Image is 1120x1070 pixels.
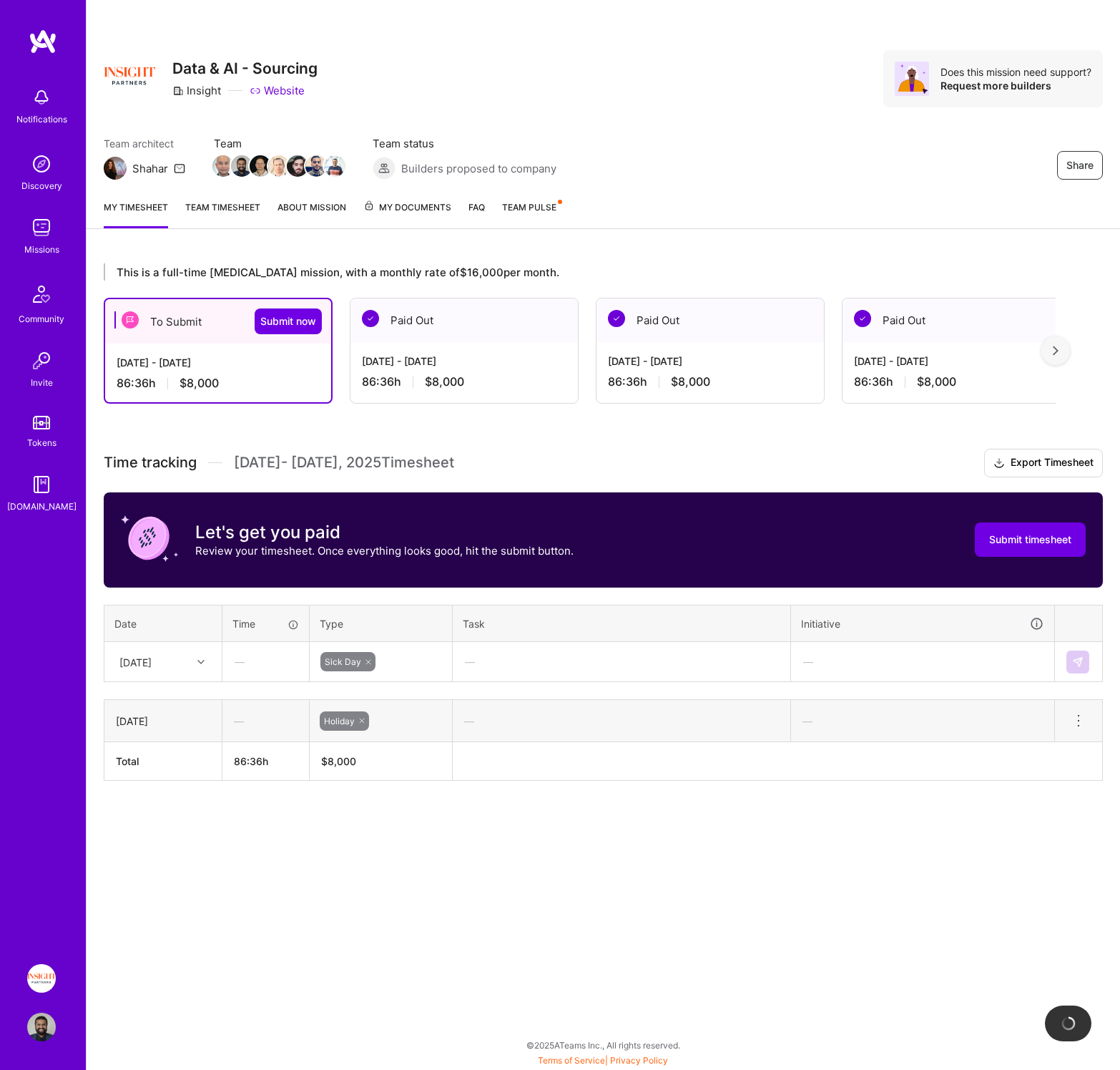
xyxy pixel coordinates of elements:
img: Team Architect [104,157,127,180]
div: To Submit [105,299,331,344]
a: Team Member Avatar [307,154,325,178]
a: FAQ [468,200,485,228]
div: [DATE] [116,714,210,729]
th: Task [453,605,791,642]
img: Invite [27,346,56,375]
th: $8,000 [310,742,453,781]
th: Type [310,605,453,642]
img: Team Member Avatar [212,155,234,177]
img: bell [27,83,56,112]
span: Builders proposed to company [401,161,556,176]
a: About Mission [277,200,346,228]
a: Team Member Avatar [251,154,270,178]
a: Team Member Avatar [270,154,288,178]
th: Total [104,742,222,781]
span: Time tracking [104,454,197,472]
div: [DATE] - [DATE] [117,355,320,370]
span: Team Pulse [502,202,556,213]
img: Paid Out [362,310,379,327]
img: right [1053,346,1058,356]
div: Notifications [16,112,67,127]
img: Community [24,277,59,311]
div: Paid Out [596,298,824,342]
div: Insight [172,83,221,98]
img: User Avatar [27,1013,56,1041]
span: Share [1066,158,1094,172]
img: Team Member Avatar [324,155,345,177]
img: logo [29,29,57,54]
a: Team timesheet [185,200,260,228]
img: Paid Out [608,310,625,327]
a: User Avatar [24,1013,59,1041]
div: Tokens [27,435,57,450]
div: Shahar [132,161,168,176]
a: Privacy Policy [610,1055,668,1066]
img: coin [121,510,178,567]
div: Invite [31,375,53,390]
h3: Let's get you paid [195,522,574,543]
div: — [222,702,309,740]
span: | [538,1055,668,1066]
i: icon Chevron [197,658,205,666]
div: 86:36 h [854,374,1058,389]
span: $8,000 [425,374,464,389]
img: guide book [27,470,56,499]
button: Submit timesheet [975,522,1086,557]
img: Insight Partners: Data & AI - Sourcing [27,964,56,993]
img: loading [1060,1015,1077,1032]
div: Does this mission need support? [940,65,1091,79]
a: Team Pulse [502,200,561,228]
a: Team Member Avatar [214,154,232,178]
i: icon Mail [174,162,185,174]
div: [DOMAIN_NAME] [7,499,77,514]
a: My Documents [363,200,451,228]
img: Team Member Avatar [287,155,308,177]
div: Time [232,616,299,631]
div: 86:36 h [362,374,566,389]
p: Review your timesheet. Once everything looks good, hit the submit button. [195,543,574,558]
button: Export Timesheet [984,449,1103,477]
span: Team architect [104,136,185,151]
a: Team Member Avatar [232,154,251,178]
div: — [791,702,1054,740]
img: tokens [33,416,50,429]
div: null [1066,651,1091,673]
th: Date [104,605,222,642]
div: — [223,643,308,681]
h3: Data & AI - Sourcing [172,59,318,77]
div: Paid Out [350,298,578,342]
img: Company Logo [104,50,155,102]
div: Paid Out [843,298,1070,342]
a: Terms of Service [538,1055,605,1066]
div: Missions [24,242,59,257]
a: Team Member Avatar [325,154,344,178]
div: — [453,643,790,681]
div: — [453,702,790,740]
div: [DATE] - [DATE] [608,354,812,369]
div: [DATE] [119,654,152,669]
span: Holiday [324,716,355,726]
div: 86:36 h [608,374,812,389]
img: Paid Out [854,310,871,327]
div: 86:36 h [117,376,320,391]
span: $8,000 [671,374,710,389]
img: To Submit [122,311,139,329]
span: My Documents [363,200,451,215]
div: — [792,643,1053,681]
img: Team Member Avatar [305,155,327,177]
img: Submit [1072,656,1084,668]
i: icon Download [993,456,1005,471]
div: Community [19,311,64,326]
th: 86:36h [222,742,310,781]
div: [DATE] - [DATE] [362,354,566,369]
img: Builders proposed to company [373,157,396,180]
a: Insight Partners: Data & AI - Sourcing [24,964,59,993]
img: teamwork [27,213,56,242]
i: icon CompanyGray [172,85,184,97]
a: My timesheet [104,200,168,228]
a: Website [250,83,305,98]
span: $8,000 [917,374,956,389]
div: This is a full-time [MEDICAL_DATA] mission, with a monthly rate of $16,000 per month. [104,263,1056,281]
span: Team status [373,136,556,151]
span: Sick Day [325,656,361,667]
